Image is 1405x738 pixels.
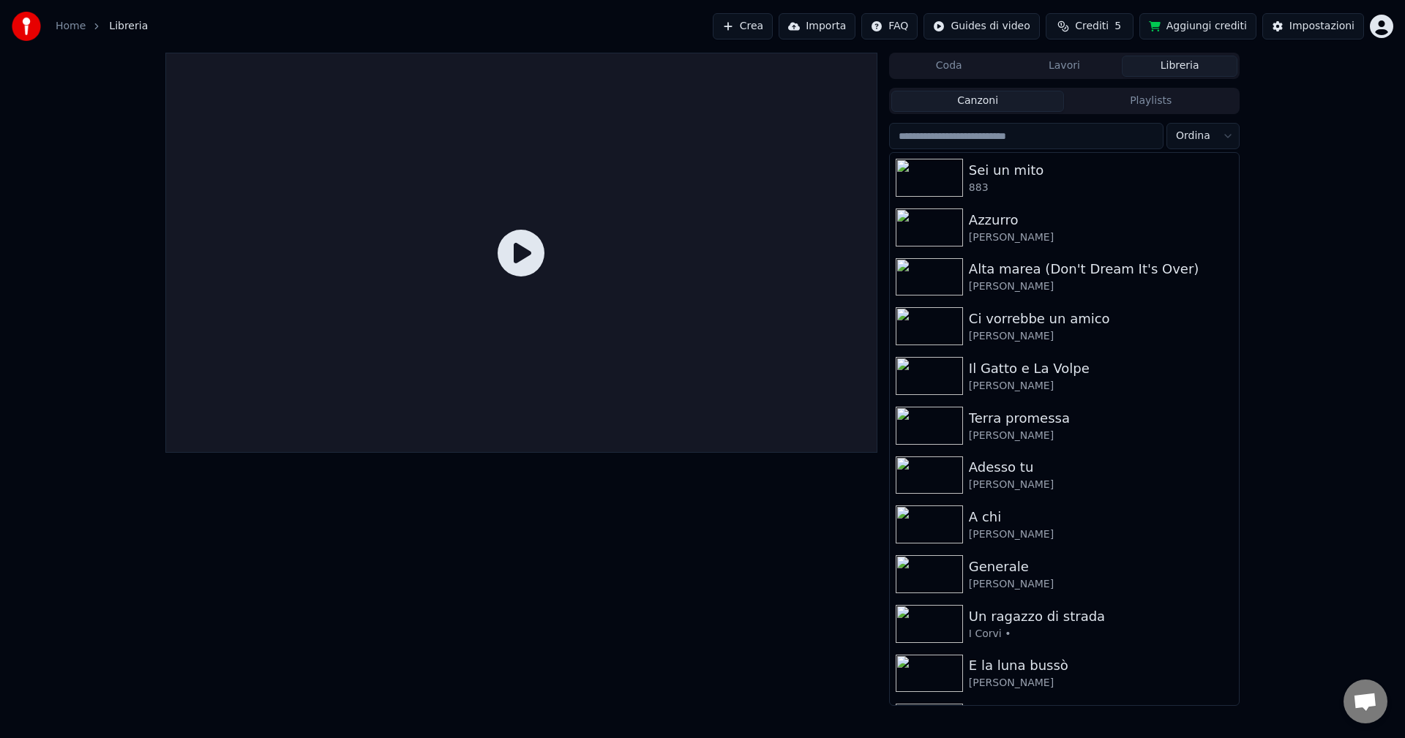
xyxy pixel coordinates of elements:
div: [PERSON_NAME] [969,527,1233,542]
div: E la luna bussò [969,655,1233,676]
div: Alta marea (Don't Dream It's Over) [969,259,1233,279]
div: Terra promessa [969,408,1233,429]
div: Azzurro [969,210,1233,230]
div: Ci vorrebbe un amico [969,309,1233,329]
div: Adesso tu [969,457,1233,478]
div: [PERSON_NAME] [969,429,1233,443]
a: Home [56,19,86,34]
div: A chi [969,507,1233,527]
button: Guides di video [923,13,1039,39]
div: Generale [969,557,1233,577]
div: [PERSON_NAME] [969,230,1233,245]
div: [PERSON_NAME] [969,577,1233,592]
button: Crea [713,13,773,39]
div: [PERSON_NAME] [969,676,1233,690]
button: Playlists [1064,91,1237,112]
div: [PERSON_NAME] [969,379,1233,394]
button: Importa [779,13,855,39]
div: [PERSON_NAME] [969,478,1233,492]
nav: breadcrumb [56,19,148,34]
span: Crediti [1075,19,1109,34]
button: Canzoni [891,91,1065,112]
button: Lavori [1007,56,1123,77]
div: Impostazioni [1289,19,1355,34]
button: Aggiungi crediti [1139,13,1256,39]
div: 883 [969,181,1233,195]
button: Libreria [1122,56,1237,77]
div: Sei un mito [969,160,1233,181]
button: Crediti5 [1046,13,1134,39]
div: [PERSON_NAME] [969,279,1233,294]
img: youka [12,12,41,41]
div: [PERSON_NAME] [969,329,1233,344]
span: 5 [1114,19,1121,34]
span: Libreria [109,19,148,34]
div: Aprire la chat [1344,679,1387,723]
div: Un ragazzo di strada [969,606,1233,627]
span: Ordina [1176,129,1210,143]
button: Coda [891,56,1007,77]
button: Impostazioni [1262,13,1364,39]
button: FAQ [861,13,918,39]
div: Il Gatto e La Volpe [969,358,1233,379]
div: I Corvi • [969,627,1233,641]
